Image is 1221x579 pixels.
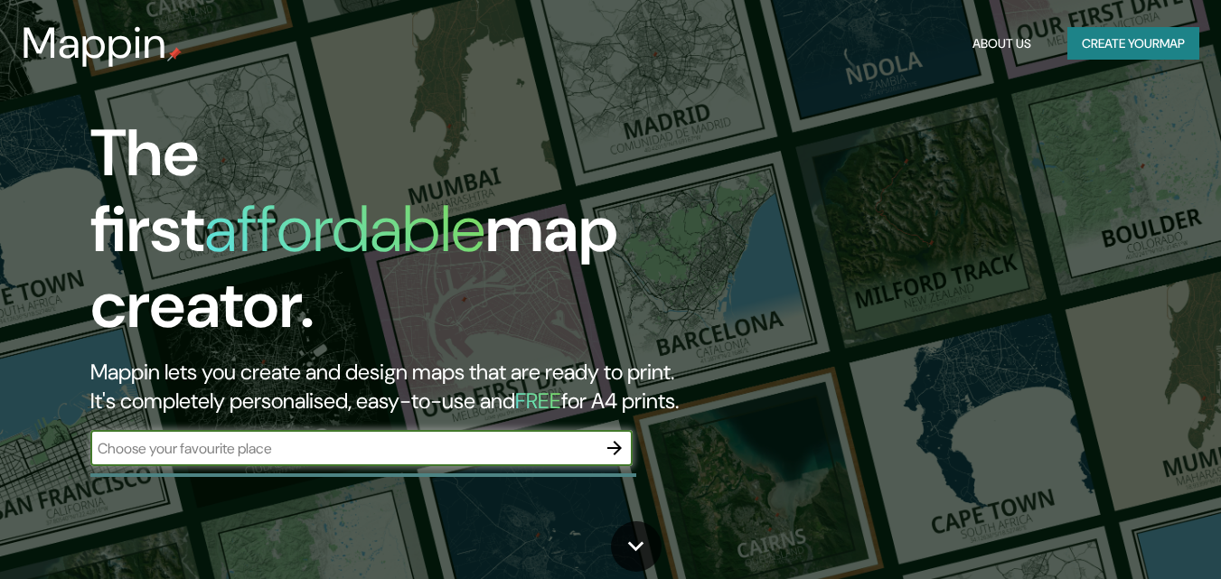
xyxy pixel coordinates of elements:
[90,358,701,416] h2: Mappin lets you create and design maps that are ready to print. It's completely personalised, eas...
[167,47,182,61] img: mappin-pin
[90,116,701,358] h1: The first map creator.
[204,187,485,271] h1: affordable
[22,18,167,69] h3: Mappin
[90,438,596,459] input: Choose your favourite place
[1067,27,1199,61] button: Create yourmap
[515,387,561,415] h5: FREE
[965,27,1038,61] button: About Us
